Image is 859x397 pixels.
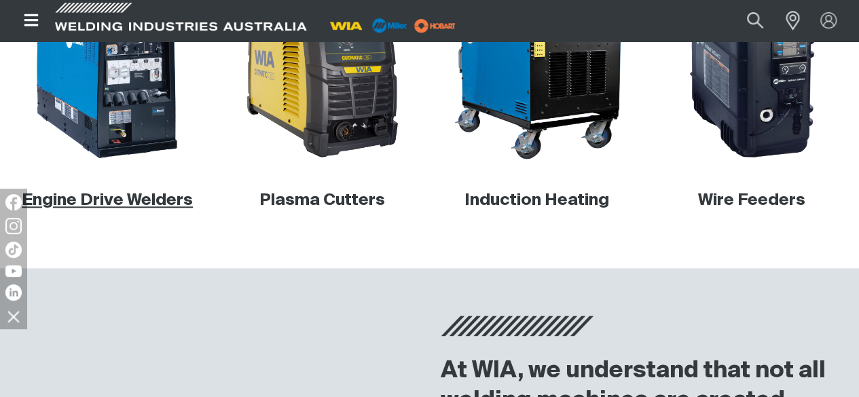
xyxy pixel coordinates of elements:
input: Product name or item number... [715,5,778,36]
button: Search products [732,5,778,36]
a: Induction Heating [464,192,609,208]
img: LinkedIn [5,284,22,301]
img: miller [410,16,460,36]
img: hide socials [2,305,25,328]
a: Plasma Cutters [259,192,385,208]
a: miller [410,20,460,31]
img: YouTube [5,265,22,277]
img: TikTok [5,242,22,258]
img: Instagram [5,218,22,234]
button: Scroll to top [815,312,845,343]
img: Facebook [5,194,22,210]
a: Engine Drive Welders [22,192,193,208]
a: Wire Feeders [698,192,805,208]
